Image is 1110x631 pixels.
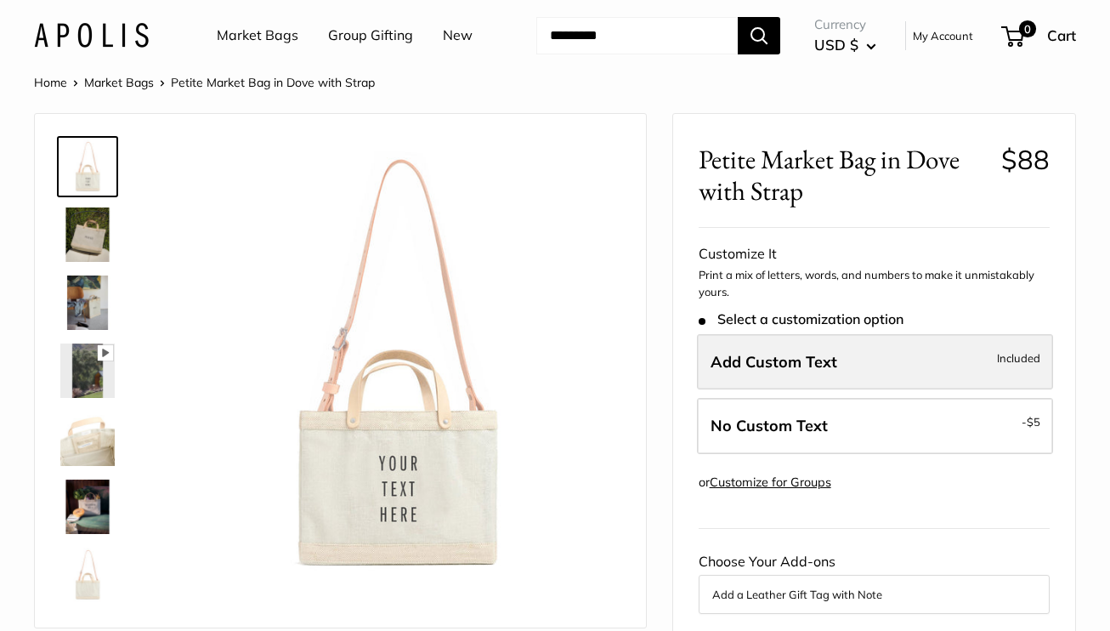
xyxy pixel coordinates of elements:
span: Included [997,348,1040,368]
button: USD $ [814,31,876,59]
label: Leave Blank [697,398,1053,454]
a: Petite Market Bag in Dove with Strap [57,340,118,401]
img: Petite Market Bag in Dove with Strap [60,548,115,602]
span: Select a customization option [699,311,903,327]
span: Petite Market Bag in Dove with Strap [699,144,988,207]
img: Petite Market Bag in Dove with Strap [60,412,115,466]
span: USD $ [814,36,858,54]
span: 0 [1019,20,1036,37]
input: Search... [536,17,738,54]
span: Add Custom Text [711,352,837,372]
a: Petite Market Bag in Dove with Strap [57,544,118,605]
a: Customize for Groups [710,475,831,490]
div: or [699,471,831,494]
span: $5 [1027,415,1040,429]
nav: Breadcrumb [34,71,375,94]
a: 0 Cart [1003,22,1076,49]
img: Petite Market Bag in Dove with Strap [60,344,115,398]
a: Petite Market Bag in Dove with Strap [57,136,118,197]
a: Petite Market Bag in Dove with Strap [57,204,118,265]
a: Petite Market Bag in Dove with Strap [57,476,118,537]
img: Apolis [34,23,149,48]
a: New [443,23,473,48]
label: Add Custom Text [697,334,1053,390]
img: Petite Market Bag in Dove with Strap [60,276,115,330]
a: Home [34,75,67,90]
a: Petite Market Bag in Dove with Strap [57,408,118,469]
span: Cart [1047,26,1076,44]
span: - [1022,412,1040,432]
button: Add a Leather Gift Tag with Note [712,584,1036,605]
div: Customize It [699,242,1050,267]
img: Petite Market Bag in Dove with Strap [171,139,620,589]
div: Choose Your Add-ons [699,549,1050,614]
img: Petite Market Bag in Dove with Strap [60,207,115,262]
img: Petite Market Bag in Dove with Strap [60,480,115,534]
a: My Account [913,26,973,46]
a: Market Bags [84,75,154,90]
img: Petite Market Bag in Dove with Strap [60,139,115,194]
button: Search [738,17,780,54]
span: Petite Market Bag in Dove with Strap [171,75,375,90]
span: Currency [814,13,876,37]
span: $88 [1001,143,1050,176]
span: No Custom Text [711,416,828,435]
p: Print a mix of letters, words, and numbers to make it unmistakably yours. [699,267,1050,300]
a: Petite Market Bag in Dove with Strap [57,272,118,333]
a: Market Bags [217,23,298,48]
a: Group Gifting [328,23,413,48]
